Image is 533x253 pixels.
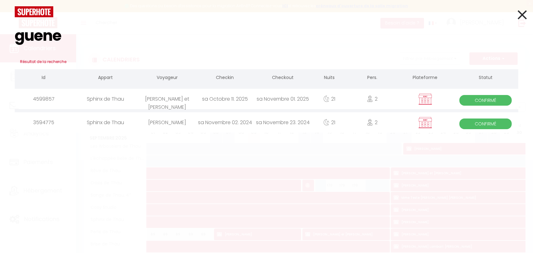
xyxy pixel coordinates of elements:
[312,112,347,133] div: 21
[15,54,518,69] h3: Résultat de la recherche
[312,89,347,109] div: 21
[459,119,512,129] span: Confirmé
[15,17,518,54] input: Tapez pour rechercher...
[196,89,254,109] div: sa Octobre 11. 2025
[254,112,312,133] div: sa Novembre 23. 2024
[138,89,196,109] div: [PERSON_NAME] et [PERSON_NAME]
[73,112,138,133] div: Sphinx de Thau
[5,3,24,21] button: Ouvrir le widget de chat LiveChat
[73,69,138,87] th: Appart
[312,69,347,87] th: Nuits
[138,112,196,133] div: [PERSON_NAME]
[196,112,254,133] div: sa Novembre 02. 2024
[15,112,73,133] div: 3594775
[196,69,254,87] th: Checkin
[15,89,73,109] div: 4599857
[459,95,512,106] span: Confirmé
[453,69,518,87] th: Statut
[254,69,312,87] th: Checkout
[347,89,398,109] div: 2
[73,89,138,109] div: Sphinx de Thau
[347,69,398,87] th: Pers.
[397,69,453,87] th: Plateforme
[138,69,196,87] th: Voyageur
[15,6,53,17] img: logo
[417,117,433,129] img: rent.png
[15,69,73,87] th: Id
[347,112,398,133] div: 2
[417,93,433,105] img: rent.png
[254,89,312,109] div: sa Novembre 01. 2025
